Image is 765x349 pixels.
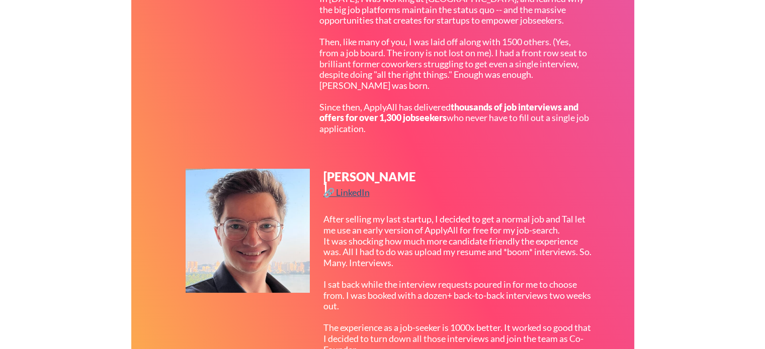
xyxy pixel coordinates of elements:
[319,101,580,124] strong: thousands of job interviews and offers for over 1,300 jobseekers
[323,188,372,197] div: 🔗 LinkedIn
[323,171,417,195] div: [PERSON_NAME]
[323,188,372,200] a: 🔗 LinkedIn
